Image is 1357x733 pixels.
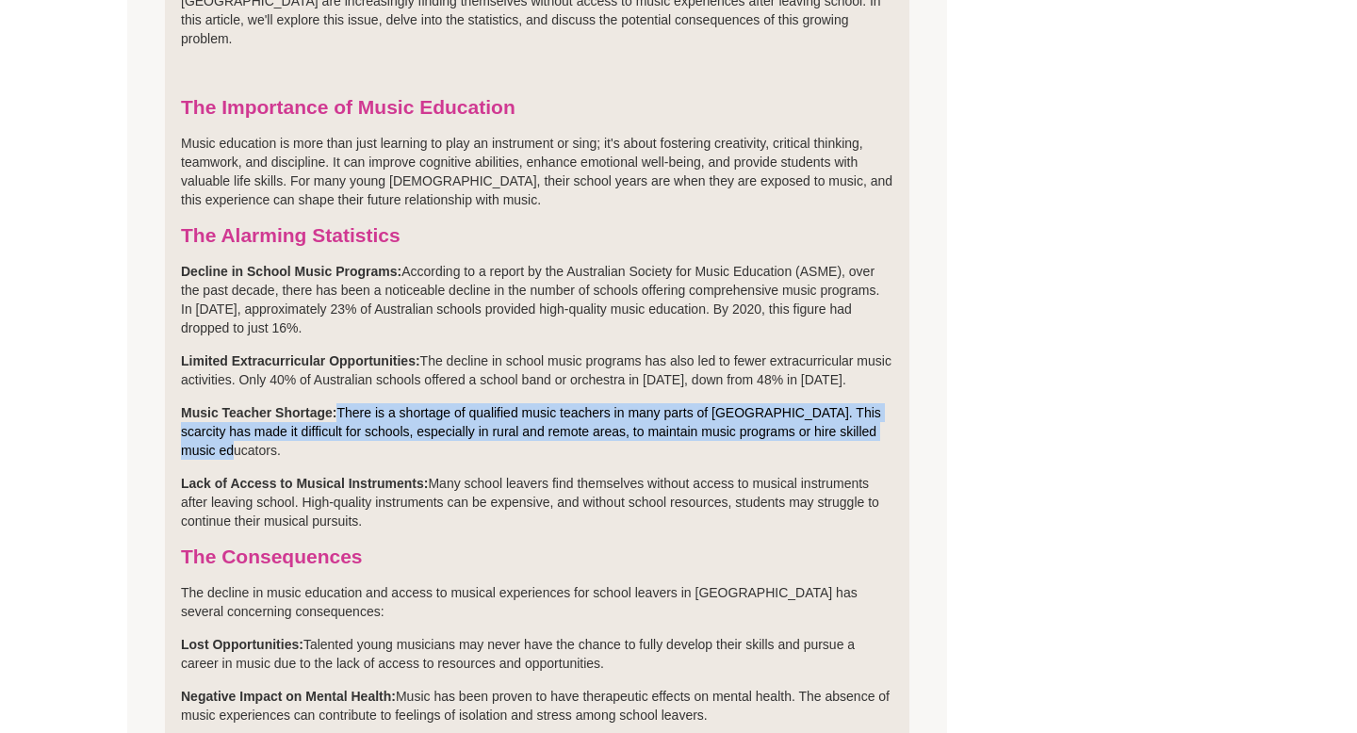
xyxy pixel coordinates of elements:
p: Many school leavers find themselves without access to musical instruments after leaving school. H... [181,474,893,530]
p: The decline in school music programs has also led to fewer extracurricular music activities. Only... [181,351,893,389]
strong: Music Teacher Shortage: [181,405,336,420]
strong: Limited Extracurricular Opportunities: [181,353,420,368]
strong: Decline in School Music Programs: [181,264,401,279]
h3: The Alarming Statistics [181,223,893,248]
strong: Lost Opportunities: [181,637,303,652]
p: Music education is more than just learning to play an instrument or sing; it's about fostering cr... [181,134,893,209]
p: Talented young musicians may never have the chance to fully develop their skills and pursue a car... [181,635,893,673]
p: The decline in music education and access to musical experiences for school leavers in [GEOGRAPHI... [181,583,893,621]
strong: Negative Impact on Mental Health: [181,689,396,704]
h3: The Importance of Music Education [181,95,893,120]
strong: Lack of Access to Musical Instruments: [181,476,428,491]
p: Music has been proven to have therapeutic effects on mental health. The absence of music experien... [181,687,893,725]
h3: The Consequences [181,545,893,569]
p: According to a report by the Australian Society for Music Education (ASME), over the past decade,... [181,262,893,337]
p: There is a shortage of qualified music teachers in many parts of [GEOGRAPHIC_DATA]. This scarcity... [181,403,893,460]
